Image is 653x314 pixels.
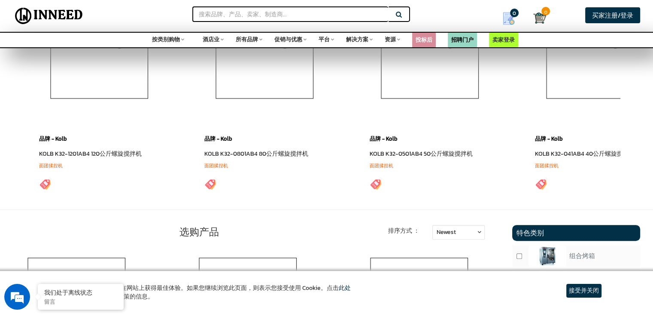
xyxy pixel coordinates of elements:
font: 买家注册/登录 [592,10,633,20]
font: 0 [513,9,516,17]
a: 买家注册/登录 [585,7,640,23]
a: 面团揉捏机 [535,162,559,169]
font: 排序方式 ： [388,226,419,235]
a: 大车 0 [533,9,540,28]
img: inneed-price-tag.png [535,177,548,190]
a: KOLB K32-0501AB4 50公斤螺旋搅拌机 [370,149,473,158]
img: 显示我的报价 [502,12,515,25]
img: 产品 [528,269,566,290]
font: 酒店业 [203,35,219,43]
a: 品牌 - Kolb [39,135,67,143]
a: KOLB K32-041AB4 40公斤螺旋搅拌机 [535,149,635,158]
font: 接受并关闭 [569,286,599,295]
font: 按类别购物 [152,35,180,43]
img: inneed-price-tag.png [39,177,52,190]
font: 我们处于离线状态 [44,288,92,297]
font: 平台 [319,35,330,43]
a: 我的名言 0 [491,9,533,28]
font: 。 [148,292,154,301]
font: 组合烤箱 [569,251,595,261]
img: 大车 [533,12,546,25]
font: 解决方案 [346,35,368,43]
img: inneed-price-tag.png [370,177,383,190]
font: 促销与优惠 [274,35,302,43]
img: Inneed.Market [12,5,86,27]
input: 搜索品牌、产品、卖家、制造商... [192,6,388,22]
a: 面团揉捏机 [204,162,228,169]
a: KOLB K32-0801AB4 80公斤螺旋搅拌机 [204,149,308,158]
a: 卖家登录 [492,36,515,44]
a: 品牌 - Kolb [370,135,398,143]
img: inneed-price-tag.png [204,177,217,190]
a: 此处 [339,283,351,292]
a: 面团揉捏机 [39,162,63,169]
p: 留言 [44,298,117,305]
img: 产品 [528,245,566,267]
font: 特色类别 [516,228,544,238]
a: 投标后 [416,36,432,44]
a: KOLB K32-1201AB4 120公斤螺旋搅拌机 [39,149,142,158]
a: 面团揉捏机 [370,162,393,169]
font: 我们使用 Cookie 来确保您在网站上获得最佳体验。如果您继续浏览此页面，则表示您接受使用 Cookie。点击 [52,283,339,292]
a: 品牌 - Kolb [204,135,232,143]
font: 0 [544,9,547,15]
font: 所有品牌 [236,35,258,43]
a: 招聘门户 [451,36,474,44]
font: 留言 [44,298,55,306]
div: 我们处于离线状态 [44,288,117,296]
font: 选购产品 [179,225,219,239]
a: 品牌 - Kolb [535,135,563,143]
font: 资源 [385,35,396,43]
